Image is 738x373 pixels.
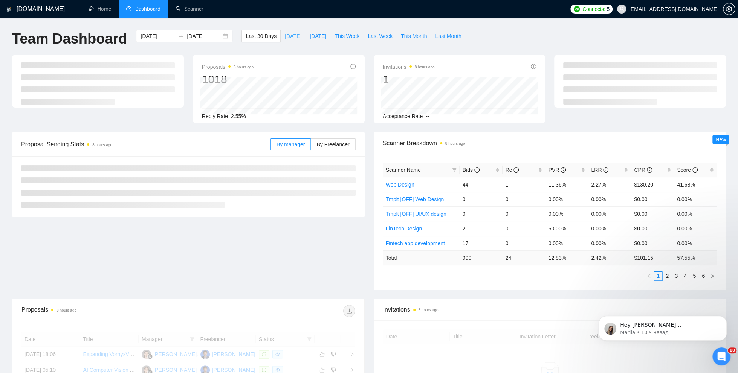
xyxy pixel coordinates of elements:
[202,62,254,71] span: Proposals
[681,271,690,281] li: 4
[335,32,359,40] span: This Week
[708,271,717,281] button: right
[607,5,610,13] span: 5
[645,271,654,281] li: Previous Page
[431,30,465,42] button: Last Month
[631,177,674,192] td: $130.20
[89,6,111,12] a: homeHome
[246,32,277,40] span: Last 30 Days
[330,30,364,42] button: This Week
[386,167,421,173] span: Scanner Name
[503,221,545,236] td: 0
[672,271,681,281] li: 3
[588,177,631,192] td: 2.27%
[631,206,674,221] td: $0.00
[631,221,674,236] td: $0.00
[503,206,545,221] td: 0
[386,182,414,188] a: Web Design
[126,6,131,11] span: dashboard
[386,226,422,232] a: FinTech Design
[674,206,717,221] td: 0.00%
[6,3,12,15] img: logo
[178,33,184,39] span: swap-right
[241,30,281,42] button: Last 30 Days
[401,32,427,40] span: This Month
[699,271,708,281] li: 6
[435,32,461,40] span: Last Month
[368,32,393,40] span: Last Week
[545,221,588,236] td: 50.00%
[178,33,184,39] span: to
[503,236,545,250] td: 0
[202,113,228,119] span: Reply Rate
[723,6,735,12] span: setting
[634,167,652,173] span: CPR
[545,250,588,265] td: 12.83 %
[723,6,735,12] a: setting
[452,168,457,172] span: filter
[419,308,439,312] time: 8 hours ago
[647,167,652,173] span: info-circle
[654,271,663,281] li: 1
[316,141,349,147] span: By Freelancer
[285,32,301,40] span: [DATE]
[281,30,306,42] button: [DATE]
[397,30,431,42] button: This Month
[383,62,435,71] span: Invitations
[364,30,397,42] button: Last Week
[12,30,127,48] h1: Team Dashboard
[690,271,699,281] li: 5
[690,272,698,280] a: 5
[33,29,130,36] p: Message from Mariia, sent 10 ч назад
[460,206,503,221] td: 0
[187,32,221,40] input: End date
[383,250,460,265] td: Total
[460,236,503,250] td: 17
[674,221,717,236] td: 0.00%
[631,250,674,265] td: $ 101.15
[728,347,736,353] span: 10
[383,305,717,314] span: Invitations
[723,3,735,15] button: setting
[513,167,519,173] span: info-circle
[677,167,697,173] span: Score
[277,141,305,147] span: By manager
[234,65,254,69] time: 8 hours ago
[645,271,654,281] button: left
[710,274,715,278] span: right
[386,196,444,202] a: Tmplt [OFF] Web Design
[460,221,503,236] td: 2
[135,6,160,12] span: Dashboard
[445,141,465,146] time: 8 hours ago
[506,167,519,173] span: Re
[531,64,536,69] span: info-circle
[545,192,588,206] td: 0.00%
[588,250,631,265] td: 2.42 %
[57,308,76,312] time: 8 hours ago
[306,30,330,42] button: [DATE]
[383,72,435,86] div: 1
[21,139,270,149] span: Proposal Sending Stats
[202,72,254,86] div: 1018
[545,236,588,250] td: 0.00%
[674,236,717,250] td: 0.00%
[654,272,662,280] a: 1
[386,240,445,246] a: Fintech app development
[699,272,707,280] a: 6
[715,136,726,143] span: New
[460,177,503,192] td: 44
[588,221,631,236] td: 0.00%
[619,6,624,12] span: user
[474,167,480,173] span: info-circle
[33,22,130,125] span: Hey [PERSON_NAME][EMAIL_ADDRESS][DOMAIN_NAME], Looks like your Upwork agency BRIGHTS ran out of c...
[647,274,651,278] span: left
[21,305,188,317] div: Proposals
[663,271,672,281] li: 2
[231,113,246,119] span: 2.55%
[548,167,566,173] span: PVR
[681,272,689,280] a: 4
[588,192,631,206] td: 0.00%
[386,211,446,217] a: Tmplt [OFF] UI/UX design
